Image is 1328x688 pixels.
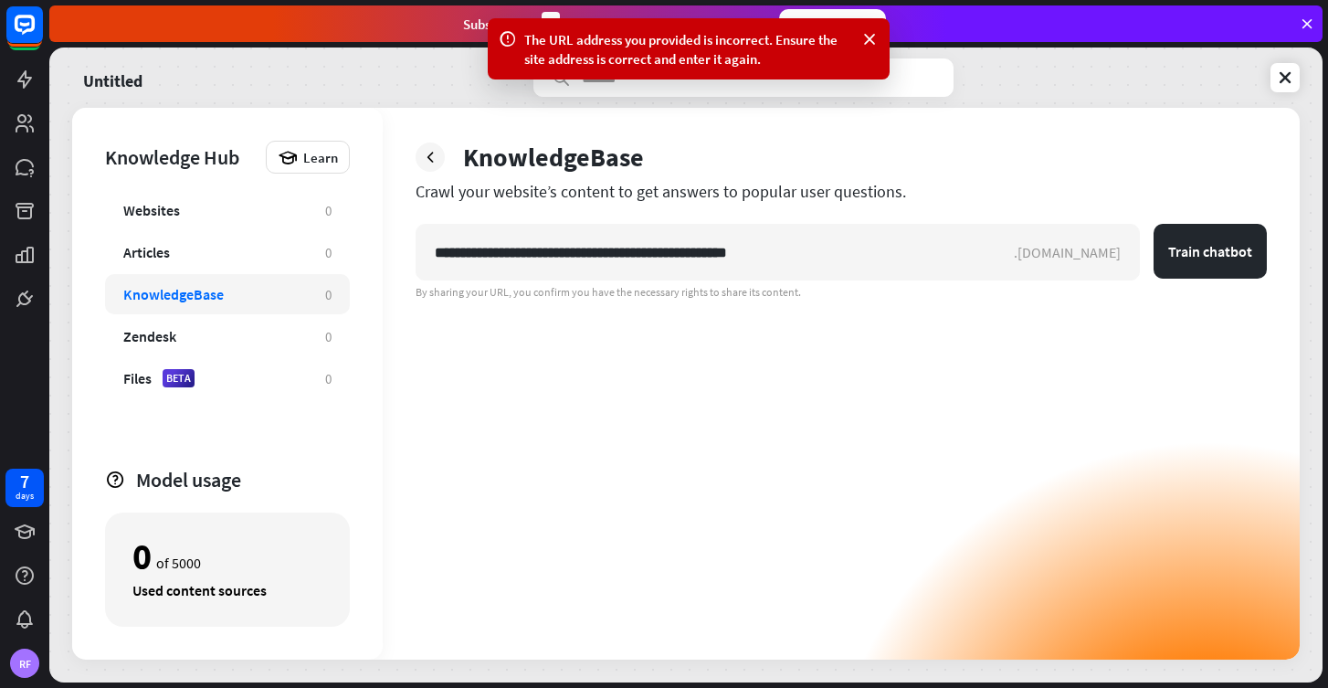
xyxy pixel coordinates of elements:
[123,369,152,387] div: Files
[779,9,886,38] div: Subscribe now
[123,285,224,303] div: KnowledgeBase
[136,467,350,492] div: Model usage
[416,285,1267,300] div: By sharing your URL, you confirm you have the necessary rights to share its content.
[303,149,338,166] span: Learn
[163,369,195,387] div: BETA
[20,473,29,490] div: 7
[15,7,69,62] button: Open LiveChat chat widget
[5,469,44,507] a: 7 days
[325,286,332,303] div: 0
[1154,224,1267,279] button: Train chatbot
[16,490,34,503] div: days
[132,541,152,572] div: 0
[325,370,332,387] div: 0
[123,327,176,345] div: Zendesk
[463,12,764,37] div: Subscribe in days to get your first month for $1
[83,58,142,97] a: Untitled
[524,30,853,69] div: The URL address you provided is incorrect. Ensure the site address is correct and enter it again.
[132,541,322,572] div: of 5000
[1014,243,1139,261] div: .[DOMAIN_NAME]
[325,202,332,219] div: 0
[463,141,644,174] div: KnowledgeBase
[123,201,180,219] div: Websites
[542,12,560,37] div: 3
[325,328,332,345] div: 0
[416,181,1267,202] div: Crawl your website’s content to get answers to popular user questions.
[105,144,257,170] div: Knowledge Hub
[325,244,332,261] div: 0
[10,649,39,678] div: RF
[123,243,170,261] div: Articles
[132,581,322,599] div: Used content sources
